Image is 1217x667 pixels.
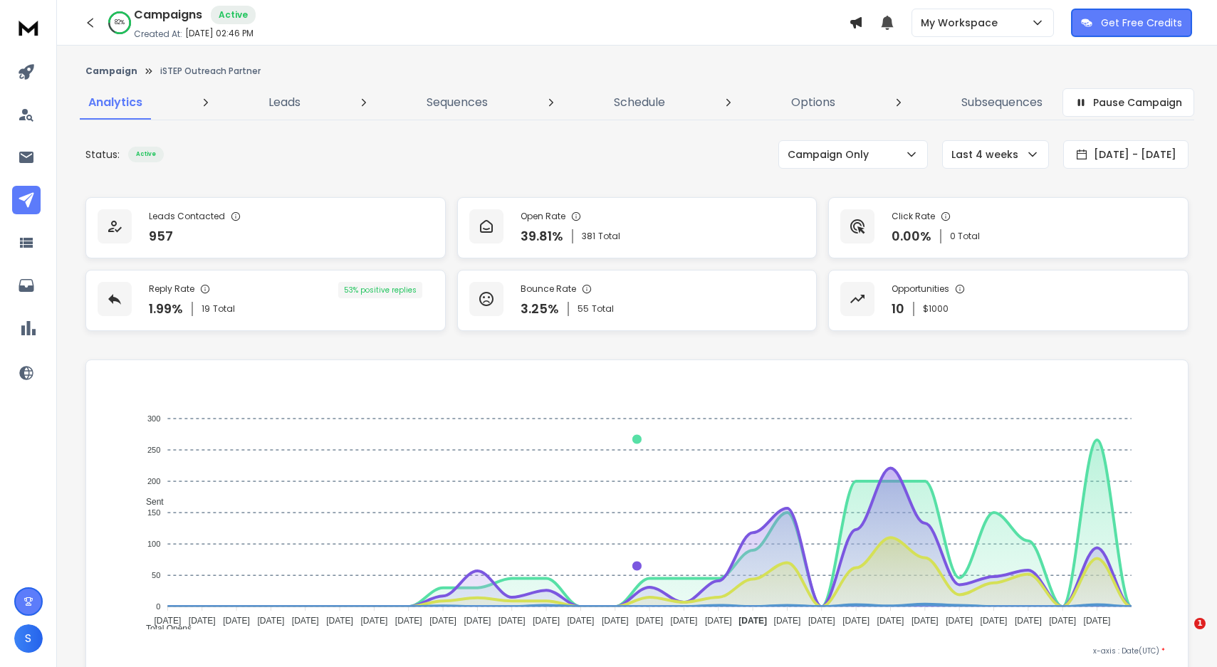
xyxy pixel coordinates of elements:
[892,283,949,295] p: Opportunities
[791,94,835,111] p: Options
[842,616,869,626] tspan: [DATE]
[961,94,1043,111] p: Subsequences
[946,616,973,626] tspan: [DATE]
[705,616,732,626] tspan: [DATE]
[605,85,674,120] a: Schedule
[1101,16,1182,30] p: Get Free Credits
[892,211,935,222] p: Click Rate
[14,14,43,41] img: logo
[147,477,160,485] tspan: 200
[135,497,164,507] span: Sent
[213,303,235,315] span: Total
[892,299,904,319] p: 10
[498,616,526,626] tspan: [DATE]
[602,616,629,626] tspan: [DATE]
[582,231,595,242] span: 381
[808,616,835,626] tspan: [DATE]
[521,299,559,319] p: 3.25 %
[1063,140,1189,169] button: [DATE] - [DATE]
[923,303,949,315] p: $ 1000
[1194,618,1206,629] span: 1
[85,197,446,258] a: Leads Contacted957
[14,624,43,653] button: S
[457,197,818,258] a: Open Rate39.81%381Total
[147,508,160,517] tspan: 150
[260,85,309,120] a: Leads
[135,624,192,634] span: Total Opens
[828,270,1189,331] a: Opportunities10$1000
[85,65,137,77] button: Campaign
[1084,616,1111,626] tspan: [DATE]
[1062,88,1194,117] button: Pause Campaign
[953,85,1051,120] a: Subsequences
[533,616,560,626] tspan: [DATE]
[149,226,173,246] p: 957
[149,283,194,295] p: Reply Rate
[592,303,614,315] span: Total
[892,226,931,246] p: 0.00 %
[464,616,491,626] tspan: [DATE]
[598,231,620,242] span: Total
[981,616,1008,626] tspan: [DATE]
[1165,618,1199,652] iframe: Intercom live chat
[109,646,1165,656] p: x-axis : Date(UTC)
[128,147,164,162] div: Active
[115,19,125,27] p: 82 %
[147,414,160,423] tspan: 300
[88,94,142,111] p: Analytics
[950,231,980,242] p: 0 Total
[1015,616,1042,626] tspan: [DATE]
[788,147,874,162] p: Campaign Only
[395,616,422,626] tspan: [DATE]
[1071,9,1192,37] button: Get Free Credits
[292,616,319,626] tspan: [DATE]
[521,283,576,295] p: Bounce Rate
[211,6,256,24] div: Active
[160,65,261,77] p: iSTEP Outreach Partner
[457,270,818,331] a: Bounce Rate3.25%55Total
[429,616,456,626] tspan: [DATE]
[185,28,254,39] p: [DATE] 02:46 PM
[738,616,767,626] tspan: [DATE]
[1049,616,1076,626] tspan: [DATE]
[521,226,563,246] p: 39.81 %
[418,85,496,120] a: Sequences
[268,94,301,111] p: Leads
[636,616,663,626] tspan: [DATE]
[783,85,844,120] a: Options
[152,571,160,579] tspan: 50
[427,94,488,111] p: Sequences
[149,211,225,222] p: Leads Contacted
[912,616,939,626] tspan: [DATE]
[155,616,182,626] tspan: [DATE]
[134,6,202,23] h1: Campaigns
[85,147,120,162] p: Status:
[828,197,1189,258] a: Click Rate0.00%0 Total
[80,85,151,120] a: Analytics
[134,28,182,40] p: Created At:
[578,303,589,315] span: 55
[921,16,1003,30] p: My Workspace
[951,147,1024,162] p: Last 4 weeks
[671,616,698,626] tspan: [DATE]
[223,616,250,626] tspan: [DATE]
[149,299,183,319] p: 1.99 %
[147,446,160,454] tspan: 250
[361,616,388,626] tspan: [DATE]
[614,94,665,111] p: Schedule
[326,616,353,626] tspan: [DATE]
[189,616,216,626] tspan: [DATE]
[258,616,285,626] tspan: [DATE]
[156,602,160,611] tspan: 0
[202,303,210,315] span: 19
[85,270,446,331] a: Reply Rate1.99%19Total53% positive replies
[568,616,595,626] tspan: [DATE]
[147,540,160,548] tspan: 100
[521,211,565,222] p: Open Rate
[338,282,422,298] div: 53 % positive replies
[877,616,904,626] tspan: [DATE]
[774,616,801,626] tspan: [DATE]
